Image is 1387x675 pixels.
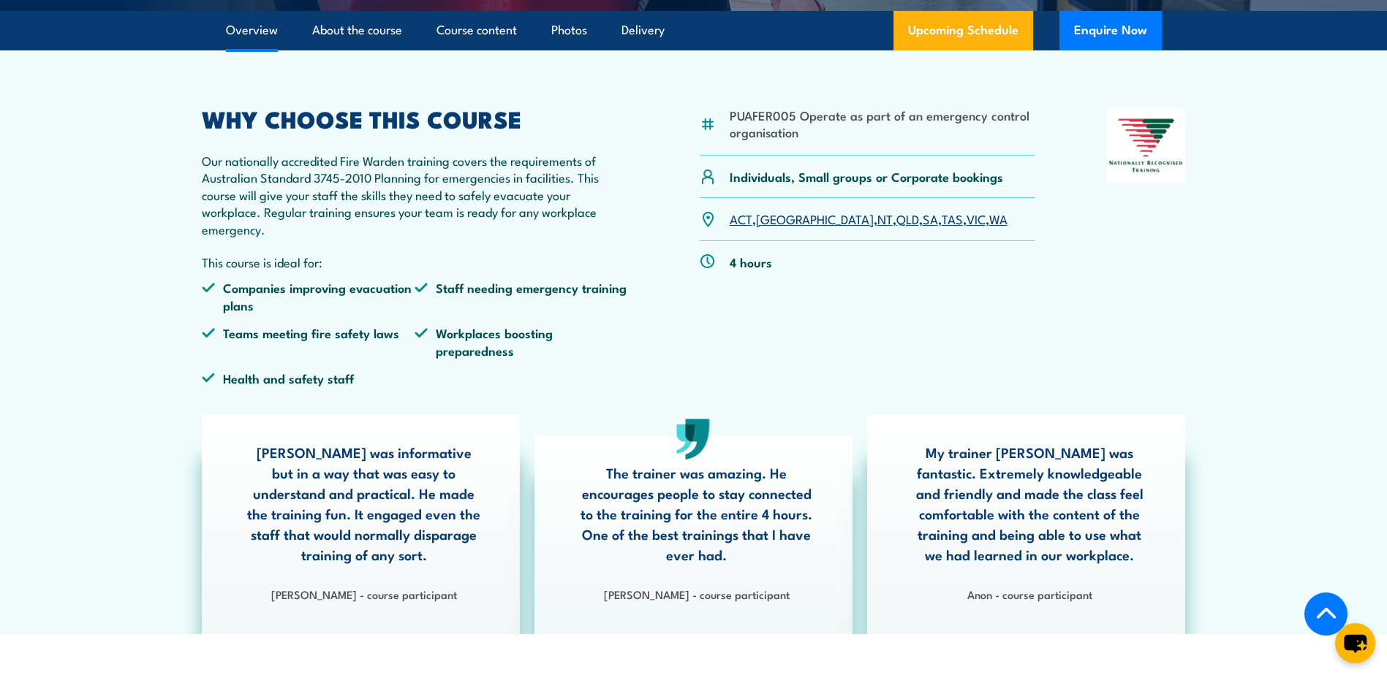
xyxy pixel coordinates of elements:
[604,586,790,602] strong: [PERSON_NAME] - course participant
[967,210,986,227] a: VIC
[202,108,629,129] h2: WHY CHOOSE THIS COURSE
[436,11,517,50] a: Course content
[202,279,415,313] li: Companies improving evacuation plans
[1059,11,1162,50] button: Enquire Now
[226,11,278,50] a: Overview
[756,210,874,227] a: [GEOGRAPHIC_DATA]
[415,279,628,313] li: Staff needing emergency training
[202,324,415,359] li: Teams meeting fire safety laws
[877,210,893,227] a: NT
[893,11,1033,50] a: Upcoming Schedule
[730,253,772,270] p: 4 hours
[923,210,938,227] a: SA
[730,210,752,227] a: ACT
[202,370,415,386] li: Health and safety staff
[578,462,816,565] p: The trainer was amazing. He encourages people to stay connected to the training for the entire 4 ...
[989,210,1008,227] a: WA
[967,586,1092,602] strong: Anon - course participant
[271,586,457,602] strong: [PERSON_NAME] - course participant
[621,11,665,50] a: Delivery
[730,168,1003,185] p: Individuals, Small groups or Corporate bookings
[730,210,1008,227] p: , , , , , , ,
[910,442,1149,565] p: My trainer [PERSON_NAME] was fantastic. Extremely knowledgeable and friendly and made the class f...
[1335,623,1375,663] button: chat-button
[415,324,628,359] li: Workplaces boosting preparedness
[312,11,402,50] a: About the course
[896,210,919,227] a: QLD
[202,152,629,237] p: Our nationally accredited Fire Warden training covers the requirements of Australian Standard 374...
[551,11,587,50] a: Photos
[942,210,963,227] a: TAS
[245,442,483,565] p: [PERSON_NAME] was informative but in a way that was easy to understand and practical. He made the...
[730,107,1036,141] li: PUAFER005 Operate as part of an emergency control organisation
[1107,108,1186,183] img: Nationally Recognised Training logo.
[202,253,629,270] p: This course is ideal for:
